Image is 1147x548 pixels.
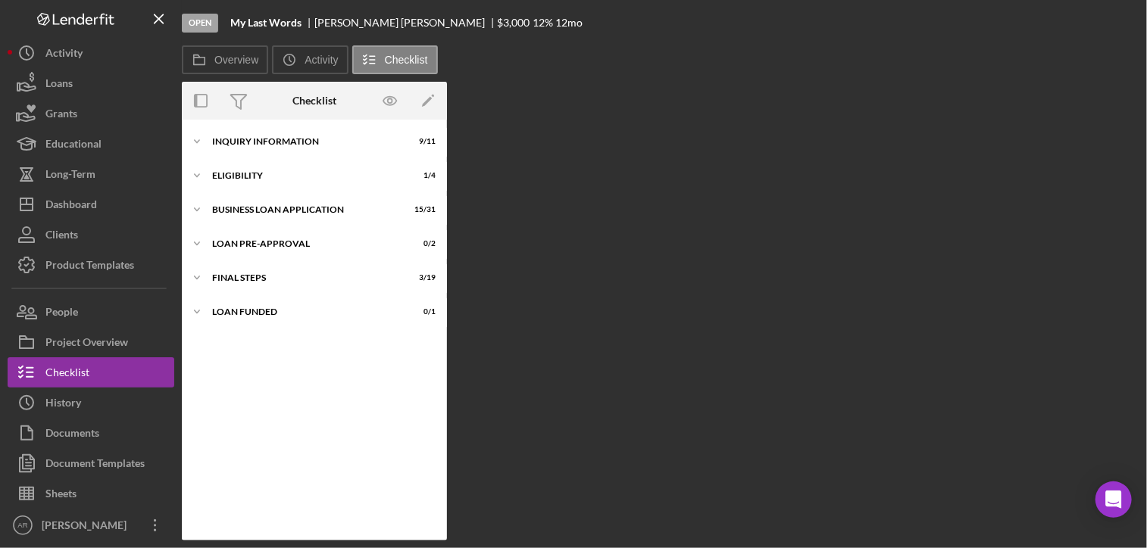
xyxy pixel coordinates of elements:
[385,54,428,66] label: Checklist
[45,250,134,284] div: Product Templates
[8,448,174,478] button: Document Templates
[408,307,436,316] div: 0 / 1
[45,478,77,512] div: Sheets
[45,220,78,254] div: Clients
[8,129,174,159] button: Educational
[212,307,398,316] div: LOAN FUNDED
[17,522,27,530] text: AR
[45,38,83,72] div: Activity
[8,38,174,68] button: Activity
[212,239,398,248] div: LOAN PRE-APPROVAL
[212,273,398,282] div: FINAL STEPS
[212,137,398,146] div: INQUIRY INFORMATION
[8,220,174,250] button: Clients
[45,388,81,422] div: History
[214,54,258,66] label: Overview
[314,17,498,29] div: [PERSON_NAME] [PERSON_NAME]
[45,297,78,331] div: People
[8,388,174,418] button: History
[8,159,174,189] button: Long-Term
[408,239,436,248] div: 0 / 2
[408,273,436,282] div: 3 / 19
[45,68,73,102] div: Loans
[182,14,218,33] div: Open
[212,171,398,180] div: ELIGIBILITY
[45,159,95,193] div: Long-Term
[8,297,174,327] button: People
[38,510,136,544] div: [PERSON_NAME]
[45,327,128,361] div: Project Overview
[8,189,174,220] button: Dashboard
[182,45,268,74] button: Overview
[212,205,398,214] div: BUSINESS LOAN APPLICATION
[8,250,174,280] button: Product Templates
[272,45,348,74] button: Activity
[8,478,174,509] button: Sheets
[45,418,99,452] div: Documents
[533,17,553,29] div: 12 %
[408,205,436,214] div: 15 / 31
[45,357,89,391] div: Checklist
[8,418,174,448] button: Documents
[8,68,174,98] button: Loans
[8,510,174,540] button: AR[PERSON_NAME]
[408,137,436,146] div: 9 / 11
[292,95,336,107] div: Checklist
[352,45,438,74] button: Checklist
[45,98,77,132] div: Grants
[408,171,436,180] div: 1 / 4
[555,17,583,29] div: 12 mo
[8,357,174,388] button: Checklist
[8,327,174,357] button: Project Overview
[230,17,302,29] b: My Last Words
[45,189,97,223] div: Dashboard
[305,54,338,66] label: Activity
[45,448,145,482] div: Document Templates
[45,129,102,163] div: Educational
[8,98,174,129] button: Grants
[498,16,530,29] span: $3,000
[1095,481,1132,518] div: Open Intercom Messenger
